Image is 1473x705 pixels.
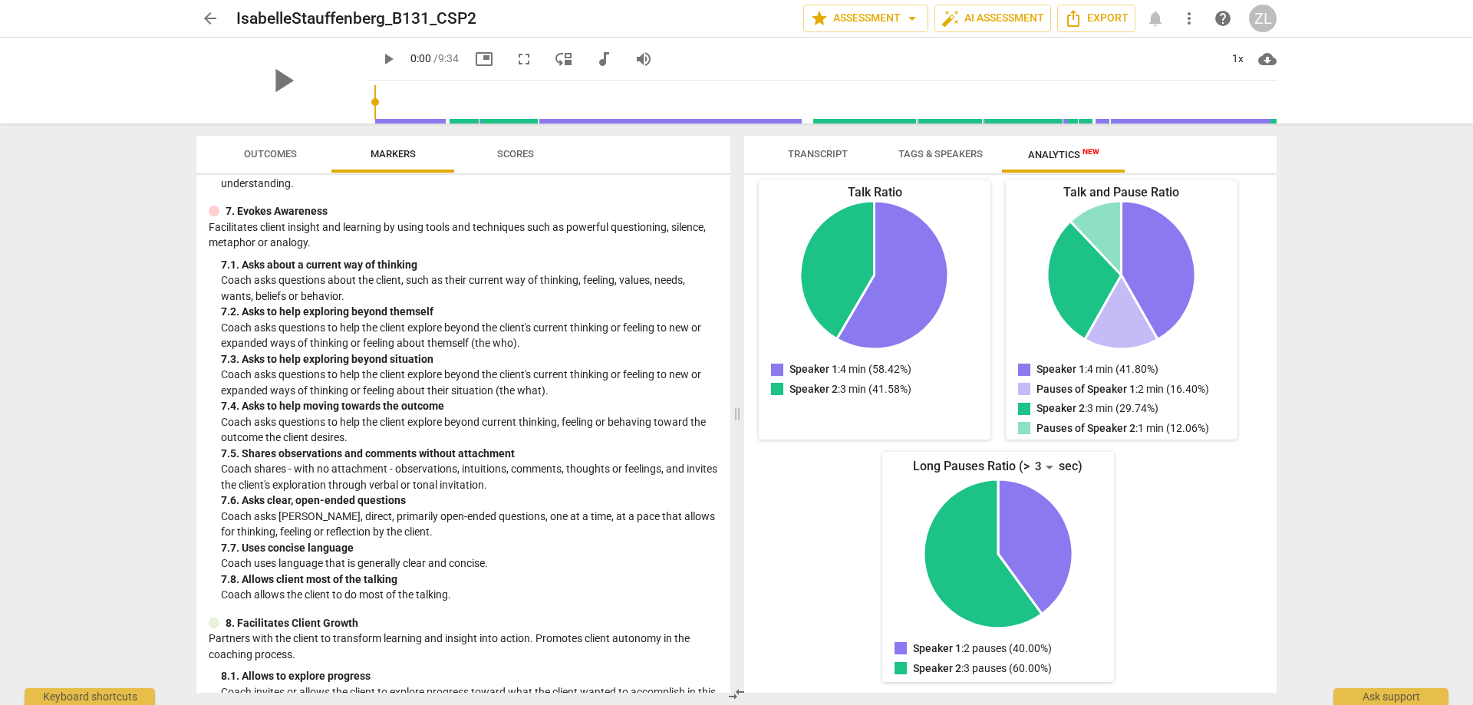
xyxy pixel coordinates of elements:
div: Keyboard shortcuts [25,688,155,705]
span: Speaker 2 [1036,402,1085,414]
a: Help [1209,5,1237,32]
span: fullscreen [515,50,533,68]
button: Volume [630,45,657,73]
span: compare_arrows [727,685,746,703]
button: Play [374,45,402,73]
div: 1x [1223,47,1252,71]
h2: IsabelleStauffenberg_B131_CSP2 [236,9,476,28]
span: auto_fix_high [941,9,960,28]
span: play_arrow [379,50,397,68]
p: : 3 pauses (60.00%) [913,661,1052,677]
p: 8. Facilitates Client Growth [226,615,358,631]
span: / 9:34 [433,52,459,64]
div: 7. 8. Allows client most of the talking [221,572,718,588]
p: Partners with the client to transform learning and insight into action. Promotes client autonomy ... [209,631,718,662]
span: help [1214,9,1232,28]
p: : 2 pauses (40.00%) [913,641,1052,657]
button: Assessment [803,5,928,32]
span: Outcomes [244,148,297,160]
span: New [1083,147,1099,156]
span: Export [1064,9,1129,28]
div: 7. 1. Asks about a current way of thinking [221,257,718,273]
span: audiotrack [595,50,613,68]
div: Long Pauses Ratio (> sec) [882,455,1114,479]
span: Speaker 1 [1036,363,1085,375]
span: Scores [497,148,534,160]
button: Picture in picture [470,45,498,73]
div: Talk Ratio [759,183,990,201]
p: Coach asks questions to help the client explore beyond the client's current thinking or feeling t... [221,367,718,398]
span: play_arrow [262,61,302,100]
p: Facilitates client insight and learning by using tools and techniques such as powerful questionin... [209,219,718,251]
button: Fullscreen [510,45,538,73]
div: 7. 3. Asks to help exploring beyond situation [221,351,718,367]
span: Transcript [788,148,848,160]
span: Speaker 1 [913,642,961,654]
div: 3 [1030,455,1059,479]
div: 7. 6. Asks clear, open-ended questions [221,493,718,509]
p: : 3 min (41.58%) [789,381,911,397]
span: Analytics [1028,149,1099,160]
span: picture_in_picture [475,50,493,68]
span: Tags & Speakers [898,148,983,160]
div: 7. 7. Uses concise language [221,540,718,556]
span: Speaker 2 [789,383,838,395]
span: cloud_download [1258,50,1277,68]
p: 7. Evokes Awareness [226,203,328,219]
button: AI Assessment [934,5,1051,32]
span: volume_up [634,50,653,68]
span: arrow_drop_down [903,9,921,28]
span: Markers [371,148,416,160]
p: : 4 min (41.80%) [1036,361,1158,377]
p: Coach allows the client to do most of the talking. [221,587,718,603]
button: ZL [1249,5,1277,32]
p: : 3 min (29.74%) [1036,400,1158,417]
span: Speaker 1 [789,363,838,375]
div: Talk and Pause Ratio [1006,183,1237,201]
p: Coach uses language that is generally clear and concise. [221,555,718,572]
span: Pauses of Speaker 1 [1036,383,1135,395]
p: : 2 min (16.40%) [1036,381,1209,397]
p: Coach asks [PERSON_NAME], direct, primarily open-ended questions, one at a time, at a pace that a... [221,509,718,540]
p: Coach asks questions to help the client explore beyond current thinking, feeling or behaving towa... [221,414,718,446]
p: Coach shares - with no attachment - observations, intuitions, comments, thoughts or feelings, and... [221,461,718,493]
span: star [810,9,829,28]
div: 7. 4. Asks to help moving towards the outcome [221,398,718,414]
span: move_down [555,50,573,68]
span: more_vert [1180,9,1198,28]
span: Assessment [810,9,921,28]
button: Export [1057,5,1135,32]
button: Switch to audio player [590,45,618,73]
span: Speaker 2 [913,662,961,674]
span: 0:00 [410,52,431,64]
p: Coach succinctly reflects or summarizes what the client communicated to ensure the client's clari... [221,160,718,191]
span: AI Assessment [941,9,1044,28]
p: Coach asks questions to help the client explore beyond the client's current thinking or feeling t... [221,320,718,351]
span: arrow_back [201,9,219,28]
div: Ask support [1333,688,1448,705]
button: View player as separate pane [550,45,578,73]
p: : 1 min (12.06%) [1036,420,1209,437]
div: 8. 1. Allows to explore progress [221,668,718,684]
span: Pauses of Speaker 2 [1036,422,1135,434]
div: 7. 2. Asks to help exploring beyond themself [221,304,718,320]
p: Coach asks questions about the client, such as their current way of thinking, feeling, values, ne... [221,272,718,304]
p: : 4 min (58.42%) [789,361,911,377]
div: 7. 5. Shares observations and comments without attachment [221,446,718,462]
